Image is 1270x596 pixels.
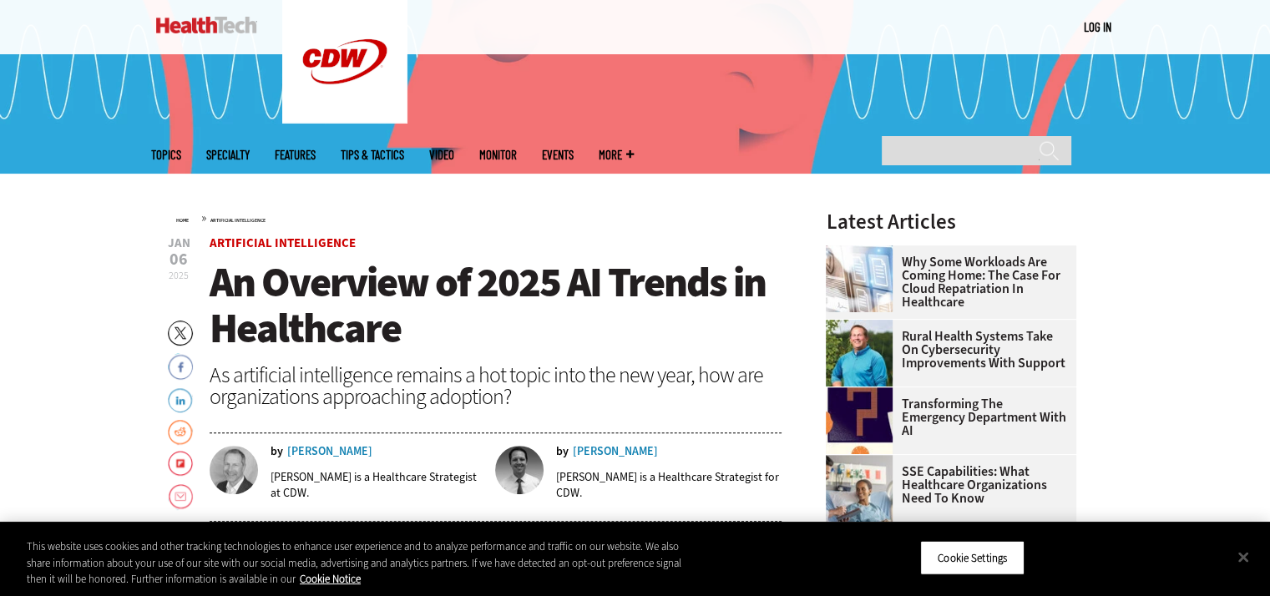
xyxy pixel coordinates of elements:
span: 06 [168,251,190,268]
a: Rural Health Systems Take On Cybersecurity Improvements with Support [826,330,1066,370]
a: Jim Roeder [826,320,901,333]
a: Home [176,217,189,224]
a: Doctor speaking with patient [826,455,901,468]
span: by [556,446,569,457]
p: [PERSON_NAME] is a Healthcare Strategist for CDW. [556,469,782,501]
img: Jim Roeder [826,320,893,386]
div: As artificial intelligence remains a hot topic into the new year, how are organizations approachi... [210,364,782,407]
img: illustration of question mark [826,387,893,454]
span: Specialty [206,149,250,161]
a: Log in [1084,19,1111,34]
img: Electronic health records [826,245,893,312]
a: Why Some Workloads Are Coming Home: The Case for Cloud Repatriation in Healthcare [826,255,1066,309]
img: Lee Pierce [495,446,544,494]
a: [PERSON_NAME] [287,446,372,457]
a: Tips & Tactics [341,149,404,161]
button: Close [1225,538,1262,575]
span: by [271,446,283,457]
a: Transforming the Emergency Department with AI [826,397,1066,437]
img: Home [156,17,257,33]
a: More information about your privacy [300,572,361,586]
a: CDW [282,110,407,128]
span: 2025 [169,269,189,282]
h3: Latest Articles [826,211,1076,232]
a: MonITor [479,149,517,161]
a: Events [542,149,574,161]
a: Electronic health records [826,245,901,259]
span: Jan [168,237,190,250]
a: illustration of question mark [826,387,901,401]
img: Benjamin Sokolow [210,446,258,494]
span: More [599,149,634,161]
div: User menu [1084,18,1111,36]
button: Cookie Settings [920,540,1025,575]
span: An Overview of 2025 AI Trends in Healthcare [210,255,766,356]
a: Artificial Intelligence [210,235,356,251]
a: Video [429,149,454,161]
div: » [176,211,782,225]
a: SSE Capabilities: What Healthcare Organizations Need to Know [826,465,1066,505]
span: Topics [151,149,181,161]
p: [PERSON_NAME] is a Healthcare Strategist at CDW. [271,469,484,501]
img: Doctor speaking with patient [826,455,893,522]
a: Features [275,149,316,161]
a: [PERSON_NAME] [573,446,658,457]
div: This website uses cookies and other tracking technologies to enhance user experience and to analy... [27,538,699,588]
a: Artificial Intelligence [210,217,266,224]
